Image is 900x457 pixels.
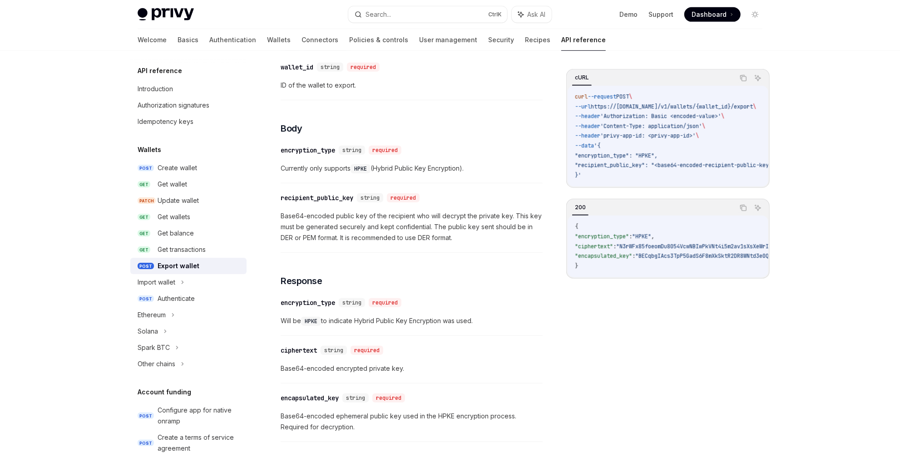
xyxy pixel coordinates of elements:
div: Search... [366,9,391,20]
a: Wallets [267,29,291,51]
span: string [346,394,365,402]
span: 'Content-Type: application/json' [600,123,702,130]
div: required [369,146,401,155]
span: }' [575,172,581,179]
span: "encryption_type" [575,233,629,240]
span: \ [702,123,705,130]
span: \ [696,132,699,139]
span: Base64-encoded encrypted private key. [281,363,543,374]
span: 'privy-app-id: <privy-app-id>' [600,132,696,139]
span: } [575,262,578,270]
div: encryption_type [281,146,335,155]
span: --header [575,123,600,130]
span: curl [575,93,588,100]
span: --url [575,103,591,110]
img: light logo [138,8,194,21]
a: Policies & controls [349,29,408,51]
h5: Wallets [138,144,161,155]
span: : [632,252,635,260]
span: : [629,233,632,240]
div: Get wallets [158,211,190,222]
div: Solana [138,326,158,337]
div: ciphertext [281,346,317,355]
span: Dashboard [692,10,727,19]
span: "ciphertext" [575,243,613,250]
a: Authorization signatures [130,97,247,113]
button: Copy the contents from the code block [737,202,749,214]
span: Ask AI [527,10,545,19]
span: --request [588,93,616,100]
button: Ask AI [752,72,764,84]
a: Welcome [138,29,167,51]
div: required [372,393,405,403]
div: encapsulated_key [281,393,339,403]
span: Body [281,122,302,135]
a: GETGet wallet [130,176,247,192]
span: GET [138,214,150,221]
span: POST [616,93,629,100]
span: POST [138,413,154,419]
a: POSTCreate a terms of service agreement [130,429,247,457]
button: Copy the contents from the code block [737,72,749,84]
span: string [342,299,361,306]
span: string [342,147,361,154]
span: , [651,233,654,240]
div: Spark BTC [138,342,170,353]
span: GET [138,230,150,237]
div: wallet_id [281,63,313,72]
span: Base64-encoded public key of the recipient who will decrypt the private key. This key must be gen... [281,211,543,243]
h5: API reference [138,65,182,76]
span: POST [138,165,154,172]
a: PATCHUpdate wallet [130,192,247,209]
span: string [361,194,380,201]
span: \ [753,103,756,110]
div: Get transactions [158,244,206,255]
a: User management [419,29,477,51]
span: POST [138,440,154,447]
div: Export wallet [158,260,199,271]
span: --header [575,132,600,139]
span: PATCH [138,197,156,204]
span: 'Authorization: Basic <encoded-value>' [600,113,721,120]
span: ID of the wallet to export. [281,80,543,91]
div: Get wallet [158,179,187,190]
span: https://[DOMAIN_NAME]/v1/wallets/{wallet_id}/export [591,103,753,110]
span: Base64-encoded ephemeral public key used in the HPKE encryption process. Required for decryption. [281,411,543,432]
div: Idempotency keys [138,116,193,127]
span: Response [281,275,322,287]
div: Configure app for native onramp [158,405,241,427]
div: encryption_type [281,298,335,307]
div: required [351,346,383,355]
span: { [575,223,578,230]
button: Ask AI [752,202,764,214]
span: Will be to indicate Hybrid Public Key Encryption was used. [281,315,543,326]
a: POSTExport wallet [130,258,247,274]
div: Get balance [158,228,194,239]
span: "recipient_public_key": "<base64-encoded-recipient-public-key>" [575,162,775,169]
span: \ [721,113,724,120]
span: Ctrl K [488,11,502,18]
a: Demo [619,10,638,19]
span: string [321,64,340,71]
a: Idempotency keys [130,113,247,130]
a: Support [648,10,673,19]
div: 200 [572,202,588,213]
button: Search...CtrlK [348,6,507,23]
span: "encryption_type": "HPKE", [575,152,658,159]
div: required [347,63,380,72]
a: GETGet transactions [130,241,247,258]
span: Currently only supports (Hybrid Public Key Encryption). [281,163,543,174]
div: Authorization signatures [138,100,209,111]
div: Create a terms of service agreement [158,432,241,454]
span: GET [138,246,150,253]
span: GET [138,181,150,188]
a: Dashboard [684,7,741,22]
a: POSTAuthenticate [130,290,247,307]
div: Other chains [138,359,175,369]
div: required [387,193,420,202]
div: required [369,298,401,307]
span: --data [575,142,594,149]
a: Authentication [209,29,256,51]
button: Toggle dark mode [748,7,762,22]
a: POSTConfigure app for native onramp [130,402,247,429]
